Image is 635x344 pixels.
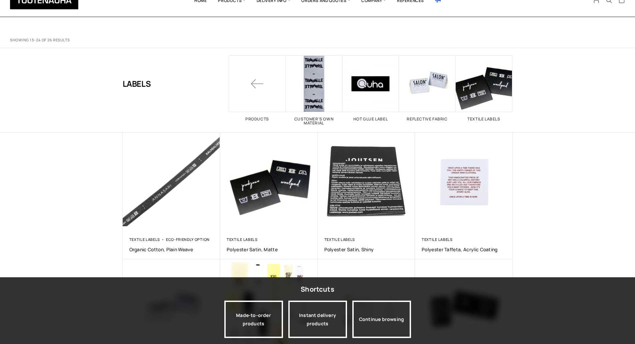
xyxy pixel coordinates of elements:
h2: Products [229,117,286,121]
a: Visit product category Hot glue label [342,55,399,121]
h2: Reflective fabric [399,117,456,121]
a: Organic cotton, plain weave [129,246,214,253]
div: Shortcuts [301,283,334,295]
a: Visit product category Reflective fabric [399,55,456,121]
h2: Customer's own material [286,117,342,125]
p: Showing 13–24 of 26 results [10,38,70,43]
a: Instant delivery products [288,301,347,338]
a: Products [229,55,286,121]
a: Made-to-order products [224,301,283,338]
a: Textile labels [422,237,453,242]
a: Visit product category Customer's own material [286,55,342,125]
a: Textile labels [129,237,160,242]
h2: Hot glue label [342,117,399,121]
a: Visit product category Textile labels [456,55,512,121]
a: Textile labels [324,237,355,242]
div: Continue browsing [352,301,411,338]
a: Polyester taffeta, acrylic coating [422,246,506,253]
a: Eco-friendly option [166,237,210,242]
a: Textile labels [227,237,258,242]
h1: Labels [123,55,151,112]
h2: Textile labels [456,117,512,121]
a: Polyester satin, shiny [324,246,409,253]
a: Polyester satin, matte [227,246,311,253]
